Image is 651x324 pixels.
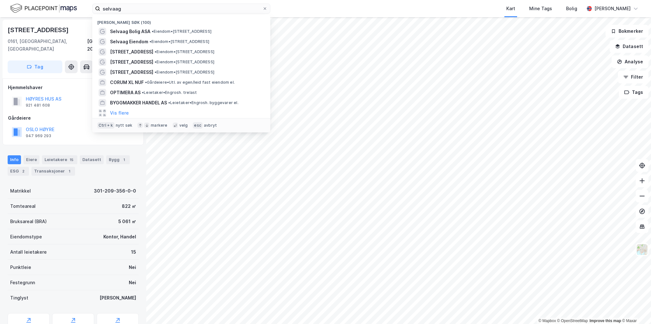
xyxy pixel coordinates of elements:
[100,294,136,302] div: [PERSON_NAME]
[155,60,156,64] span: •
[155,49,156,54] span: •
[204,123,217,128] div: avbryt
[97,122,114,129] div: Ctrl + k
[612,55,648,68] button: Analyse
[26,103,50,108] div: 921 481 608
[8,155,21,164] div: Info
[168,100,170,105] span: •
[152,29,211,34] span: Eiendom • [STREET_ADDRESS]
[152,29,154,34] span: •
[179,123,188,128] div: velg
[149,39,151,44] span: •
[538,319,556,323] a: Mapbox
[142,90,144,95] span: •
[8,167,29,176] div: ESG
[122,202,136,210] div: 822 ㎡
[94,187,136,195] div: 301-209-356-0-0
[10,187,31,195] div: Matrikkel
[590,319,621,323] a: Improve this map
[142,90,197,95] span: Leietaker • Engrosh. trelast
[151,123,167,128] div: markere
[110,68,153,76] span: [STREET_ADDRESS]
[619,86,648,99] button: Tags
[8,25,70,35] div: [STREET_ADDRESS]
[155,49,214,54] span: Eiendom • [STREET_ADDRESS]
[10,248,47,256] div: Antall leietakere
[10,233,42,241] div: Eiendomstype
[10,218,47,225] div: Bruksareal (BRA)
[506,5,515,12] div: Kart
[155,70,156,74] span: •
[8,38,87,53] div: 0161, [GEOGRAPHIC_DATA], [GEOGRAPHIC_DATA]
[121,157,127,163] div: 1
[110,38,148,46] span: Selvaag Eiendom
[129,279,136,286] div: Nei
[10,279,35,286] div: Festegrunn
[557,319,588,323] a: OpenStreetMap
[155,60,214,65] span: Eiendom • [STREET_ADDRESS]
[529,5,552,12] div: Mine Tags
[66,168,73,174] div: 1
[145,80,235,85] span: Gårdeiere • Utl. av egen/leid fast eiendom el.
[155,70,214,75] span: Eiendom • [STREET_ADDRESS]
[618,71,648,83] button: Filter
[20,168,26,174] div: 2
[68,157,75,163] div: 15
[131,248,136,256] div: 15
[10,202,36,210] div: Tomteareal
[10,3,77,14] img: logo.f888ab2527a4732fd821a326f86c7f29.svg
[92,15,270,26] div: [PERSON_NAME] søk (100)
[8,60,62,73] button: Tag
[103,233,136,241] div: Kontor, Handel
[10,294,28,302] div: Tinglyst
[110,58,153,66] span: [STREET_ADDRESS]
[42,155,77,164] div: Leietakere
[100,4,262,13] input: Søk på adresse, matrikkel, gårdeiere, leietakere eller personer
[610,40,648,53] button: Datasett
[10,264,31,271] div: Punktleie
[110,79,144,86] span: CORUM XL NUF
[26,133,51,138] div: 947 969 293
[116,123,133,128] div: nytt søk
[110,28,150,35] span: Selvaag Bolig ASA
[118,218,136,225] div: 5 061 ㎡
[80,155,104,164] div: Datasett
[110,99,167,107] span: BYGGMAKKER HANDEL AS
[110,48,153,56] span: [STREET_ADDRESS]
[110,89,141,96] span: OPTIMERA AS
[87,38,139,53] div: [GEOGRAPHIC_DATA], 209/356
[149,39,209,44] span: Eiendom • [STREET_ADDRESS]
[168,100,239,105] span: Leietaker • Engrosh. byggevarer el.
[566,5,577,12] div: Bolig
[106,155,130,164] div: Bygg
[129,264,136,271] div: Nei
[636,243,648,256] img: Z
[619,293,651,324] iframe: Chat Widget
[193,122,203,129] div: esc
[8,84,138,91] div: Hjemmelshaver
[606,25,648,38] button: Bokmerker
[8,114,138,122] div: Gårdeiere
[145,80,147,85] span: •
[110,109,129,117] button: Vis flere
[594,5,631,12] div: [PERSON_NAME]
[24,155,39,164] div: Eiere
[31,167,75,176] div: Transaksjoner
